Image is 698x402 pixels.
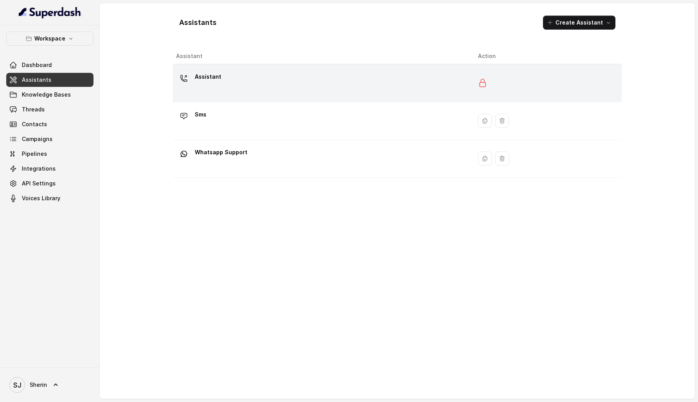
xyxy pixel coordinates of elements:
[195,146,247,159] p: Whatsapp Support
[195,108,206,121] p: Sms
[6,117,93,131] a: Contacts
[6,162,93,176] a: Integrations
[30,381,47,389] span: Sherin
[22,194,60,202] span: Voices Library
[22,135,53,143] span: Campaigns
[34,34,65,43] p: Workspace
[22,91,71,99] span: Knowledge Bases
[22,61,52,69] span: Dashboard
[6,73,93,87] a: Assistants
[179,16,217,29] h1: Assistants
[22,180,56,187] span: API Settings
[6,102,93,116] a: Threads
[13,381,21,389] text: SJ
[19,6,81,19] img: light.svg
[22,150,47,158] span: Pipelines
[6,58,93,72] a: Dashboard
[6,32,93,46] button: Workspace
[472,48,622,64] th: Action
[6,191,93,205] a: Voices Library
[22,106,45,113] span: Threads
[22,76,51,84] span: Assistants
[22,165,56,173] span: Integrations
[22,120,47,128] span: Contacts
[195,71,221,83] p: Assistant
[6,147,93,161] a: Pipelines
[173,48,472,64] th: Assistant
[6,176,93,190] a: API Settings
[6,88,93,102] a: Knowledge Bases
[543,16,615,30] button: Create Assistant
[6,374,93,396] a: Sherin
[6,132,93,146] a: Campaigns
